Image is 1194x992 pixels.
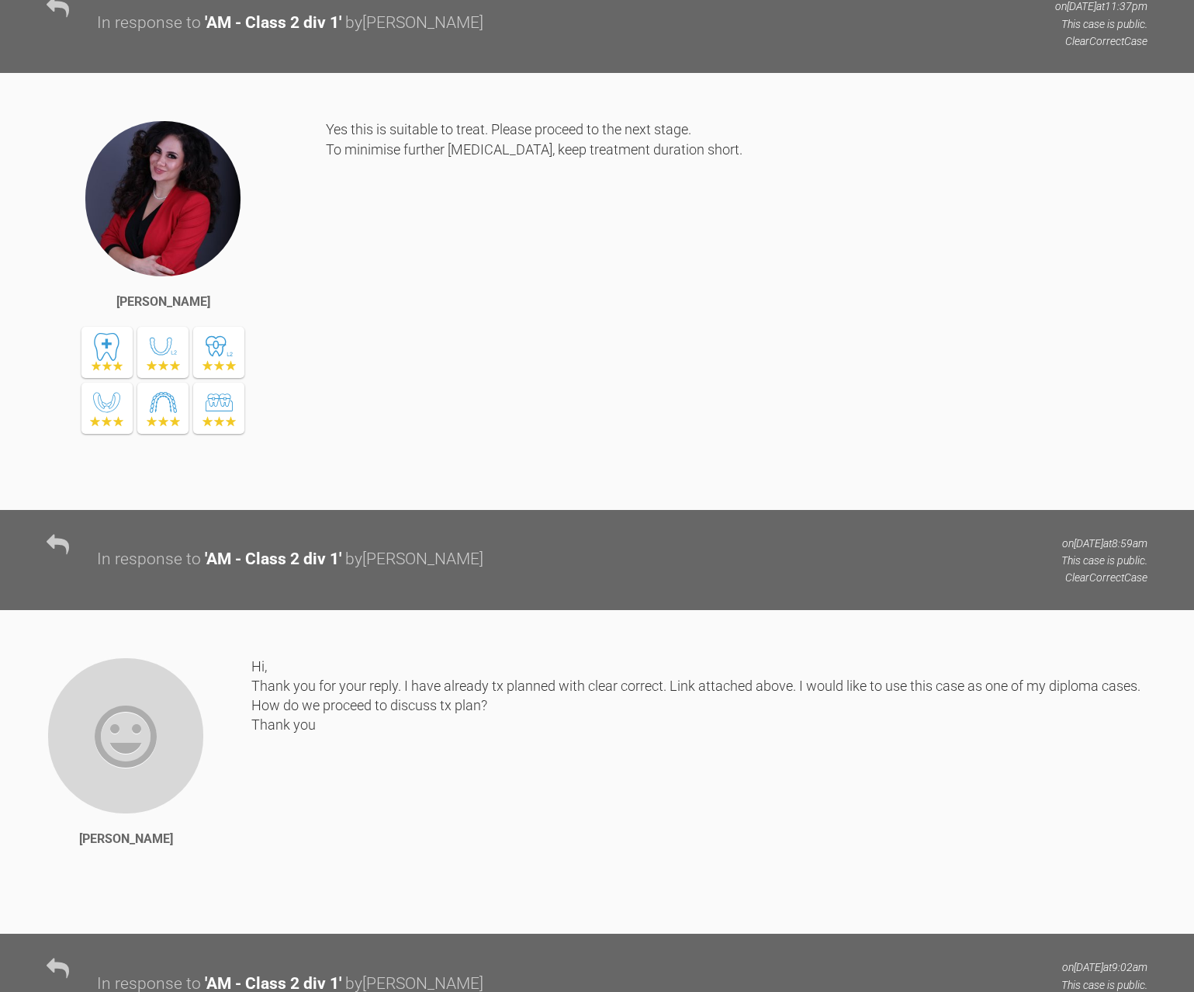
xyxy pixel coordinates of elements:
p: This case is public. [1055,16,1147,33]
div: by [PERSON_NAME] [345,10,483,36]
div: In response to [97,546,201,573]
div: by [PERSON_NAME] [345,546,483,573]
div: ' AM - Class 2 div 1 ' [205,10,341,36]
div: In response to [97,10,201,36]
div: [PERSON_NAME] [79,829,173,849]
div: Yes this is suitable to treat. Please proceed to the next stage. To minimise further [MEDICAL_DAT... [326,120,1147,486]
p: on [DATE] at 9:02am [1061,959,1147,976]
p: on [DATE] at 8:59am [1061,535,1147,552]
div: [PERSON_NAME] [116,292,210,312]
img: Yuliya Khober [47,657,205,815]
p: ClearCorrect Case [1061,569,1147,586]
div: ' AM - Class 2 div 1 ' [205,546,341,573]
p: ClearCorrect Case [1055,33,1147,50]
div: Hi, Thank you for your reply. I have already tx planned with clear correct. Link attached above. ... [251,657,1147,911]
p: This case is public. [1061,552,1147,569]
img: Nina Shaffie [84,120,242,278]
